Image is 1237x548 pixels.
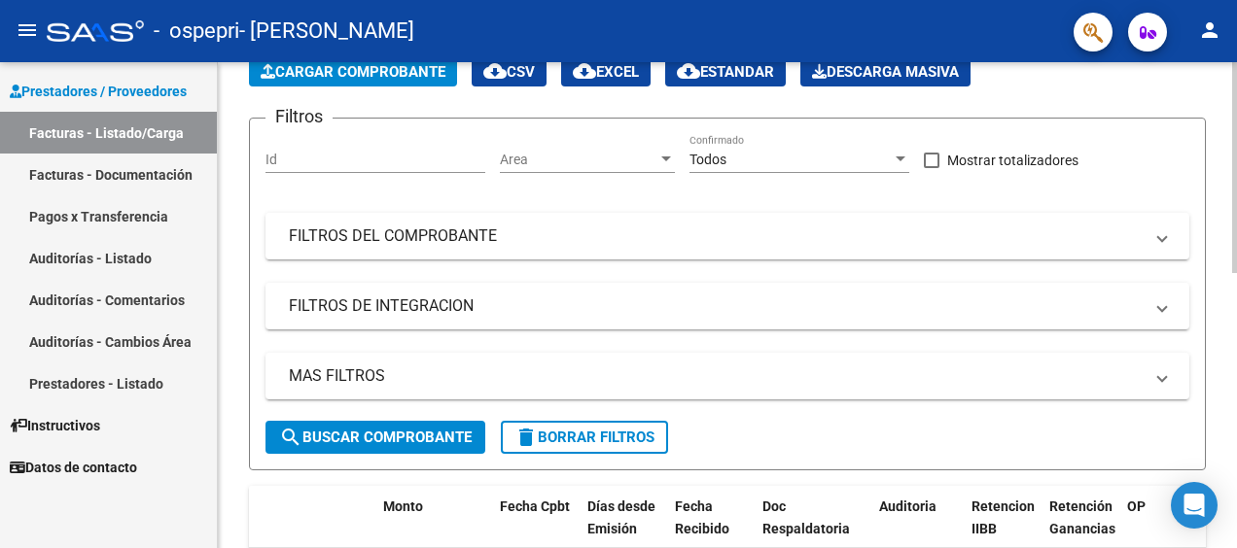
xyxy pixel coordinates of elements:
span: Monto [383,498,423,514]
mat-icon: menu [16,18,39,42]
span: Mostrar totalizadores [947,149,1078,172]
span: Instructivos [10,415,100,436]
span: Todos [689,152,726,167]
span: OP [1127,498,1146,514]
span: Descarga Masiva [812,63,959,81]
span: CSV [483,63,535,81]
mat-panel-title: MAS FILTROS [289,365,1143,387]
mat-icon: cloud_download [573,59,596,83]
app-download-masive: Descarga masiva de comprobantes (adjuntos) [800,57,971,86]
span: Fecha Cpbt [500,498,570,514]
button: CSV [472,57,547,86]
button: Descarga Masiva [800,57,971,86]
mat-expansion-panel-header: FILTROS DEL COMPROBANTE [265,213,1189,259]
span: EXCEL [573,63,639,81]
mat-icon: search [279,426,302,449]
span: - [PERSON_NAME] [239,10,414,52]
mat-icon: cloud_download [677,59,700,83]
mat-expansion-panel-header: MAS FILTROS [265,353,1189,399]
span: - ospepri [154,10,239,52]
span: Doc Respaldatoria [762,498,850,536]
span: Días desde Emisión [587,498,655,536]
button: Borrar Filtros [501,421,668,454]
mat-panel-title: FILTROS DE INTEGRACION [289,295,1143,317]
mat-panel-title: FILTROS DEL COMPROBANTE [289,225,1143,247]
span: Fecha Recibido [675,498,729,536]
span: Estandar [677,63,774,81]
span: Retención Ganancias [1049,498,1115,536]
span: Area [500,152,657,168]
button: Buscar Comprobante [265,421,485,454]
div: Open Intercom Messenger [1171,482,1218,529]
mat-icon: cloud_download [483,59,507,83]
span: Borrar Filtros [514,428,654,446]
span: Cargar Comprobante [261,63,445,81]
span: Auditoria [879,498,937,514]
h3: Filtros [265,103,333,130]
mat-icon: person [1198,18,1221,42]
button: EXCEL [561,57,651,86]
mat-icon: delete [514,426,538,449]
button: Estandar [665,57,786,86]
mat-expansion-panel-header: FILTROS DE INTEGRACION [265,283,1189,329]
span: Buscar Comprobante [279,428,472,446]
span: Prestadores / Proveedores [10,81,187,102]
span: Datos de contacto [10,457,137,478]
button: Cargar Comprobante [249,57,457,86]
span: Retencion IIBB [972,498,1035,536]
